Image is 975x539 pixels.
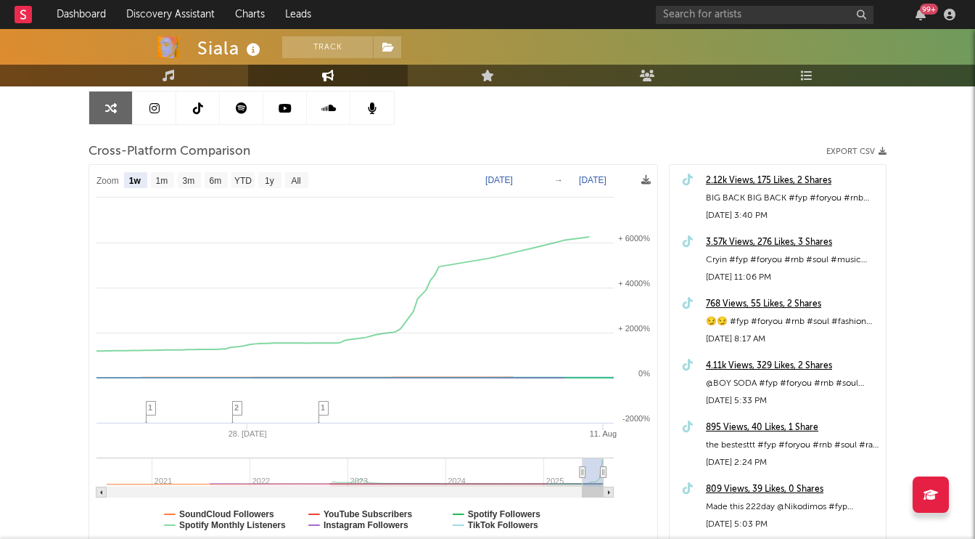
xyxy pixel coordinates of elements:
text: SoundCloud Followers [179,509,274,519]
text: + 4000% [618,279,650,288]
span: Cross-Platform Comparison [89,143,250,161]
text: + 6000% [618,234,650,243]
input: Search for artists [656,6,873,24]
text: 1w [129,176,141,186]
text: 1m [156,176,168,186]
text: YouTube Subscribers [324,509,413,519]
text: + 2000% [618,324,650,333]
text: 28. [DATE] [229,429,267,438]
div: the bestesttt #fyp #foryou #rnb #soul #rap #artist #trending #viral [706,437,879,454]
div: BIG BACK BIG BACK #fyp #foryou #rnb #soul #music #sydney #food #oysters [706,190,879,207]
text: [DATE] [485,175,513,185]
text: Spotify Followers [468,509,540,519]
div: [DATE] 5:33 PM [706,392,879,410]
a: 3.57k Views, 276 Likes, 3 Shares [706,234,879,251]
a: 2.12k Views, 175 Likes, 2 Shares [706,172,879,190]
text: 11. Aug [590,429,617,438]
div: [DATE] 3:40 PM [706,207,879,224]
button: Track [282,36,373,58]
span: 1 [148,403,152,412]
text: 1y [265,176,274,186]
div: [DATE] 8:17 AM [706,331,879,348]
a: 4.11k Views, 329 Likes, 2 Shares [706,357,879,375]
a: 809 Views, 39 Likes, 0 Shares [706,481,879,498]
text: Instagram Followers [324,520,408,530]
div: 😏😏 #fyp #foryou #rnb #soul #fashion #shoot #music [706,313,879,331]
a: 895 Views, 40 Likes, 1 Share [706,419,879,437]
a: 768 Views, 55 Likes, 2 Shares [706,296,879,313]
div: [DATE] 5:03 PM [706,516,879,533]
text: Spotify Monthly Listeners [179,520,286,530]
button: Export CSV [826,147,886,156]
div: Cryin #fyp #foryou #rnb #soul #music #sydney #sound [706,251,879,269]
div: [DATE] 2:24 PM [706,454,879,471]
text: -2000% [622,414,650,423]
div: @BOY SODA #fyp #foryou #rnb #soul #rap #artist #trending #trending #viral [706,375,879,392]
button: 99+ [916,9,926,20]
div: [DATE] 11:06 PM [706,269,879,286]
text: TikTok Followers [468,520,538,530]
text: All [291,176,300,186]
div: Made this 222day @Nikodimos #fyp #foryou #rnb #soul #rap #rnb #torylanez #chrisbrown [706,498,879,516]
div: 99 + [920,4,938,15]
text: 6m [210,176,222,186]
div: Siala [197,36,264,60]
text: 3m [183,176,195,186]
span: 1 [321,403,325,412]
text: → [554,175,563,185]
text: Zoom [96,176,119,186]
text: YTD [234,176,252,186]
text: [DATE] [579,175,606,185]
span: 2 [234,403,239,412]
text: 0% [638,369,650,378]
